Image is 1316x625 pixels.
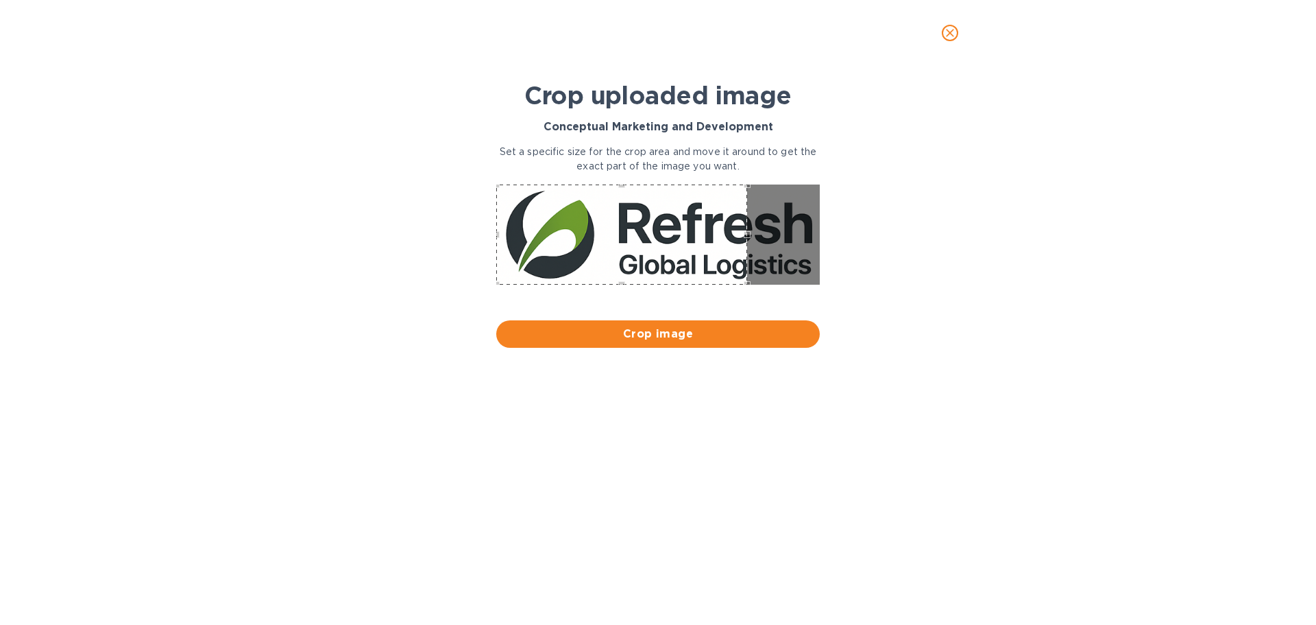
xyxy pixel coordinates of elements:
[496,320,820,348] button: Crop image
[507,326,809,342] span: Crop image
[544,121,773,134] h3: Conceptual Marketing and Development
[524,81,791,110] h1: Crop uploaded image
[496,145,820,174] p: Set a specific size for the crop area and move it around to get the exact part of the image you w...
[934,16,966,49] button: close
[496,185,747,285] div: Use the arrow keys to move the crop selection area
